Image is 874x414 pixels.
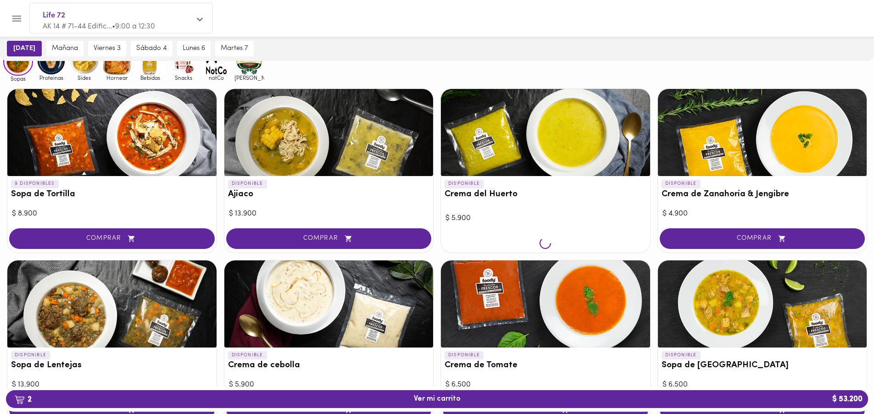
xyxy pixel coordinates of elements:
[441,89,650,176] div: Crema del Huerto
[662,180,701,188] p: DISPONIBLE
[414,395,461,403] span: Ver mi carrito
[11,190,213,199] h3: Sopa de Tortilla
[43,23,155,30] span: AK 14 # 71-44 Edific... • 9:00 a 12:30
[228,351,267,359] p: DISPONIBLE
[229,209,429,219] div: $ 13.900
[662,380,863,390] div: $ 6.500
[7,260,217,348] div: Sopa de Lentejas
[168,75,198,81] span: Snacks
[6,7,28,30] button: Menu
[13,44,35,53] span: [DATE]
[238,235,420,243] span: COMPRAR
[7,89,217,176] div: Sopa de Tortilla
[226,228,432,249] button: COMPRAR
[445,213,646,224] div: $ 5.900
[21,235,203,243] span: COMPRAR
[131,41,173,56] button: sábado 4
[221,44,248,53] span: martes 7
[69,75,99,81] span: Sides
[3,48,33,76] img: Sopas
[9,228,215,249] button: COMPRAR
[12,380,212,390] div: $ 13.900
[445,361,646,370] h3: Crema de Tomate
[14,395,25,404] img: cart.png
[229,380,429,390] div: $ 5.900
[88,41,126,56] button: viernes 3
[43,10,190,22] span: Life 72
[12,209,212,219] div: $ 8.900
[228,180,267,188] p: DISPONIBLE
[228,361,430,370] h3: Crema de cebolla
[6,390,868,408] button: 2Ver mi carrito$ 53.200
[7,41,42,56] button: [DATE]
[3,76,33,82] span: Sopas
[215,41,254,56] button: martes 7
[821,361,865,405] iframe: Messagebird Livechat Widget
[11,180,59,188] p: 9 DISPONIBLES
[52,44,78,53] span: mañana
[9,393,37,405] b: 2
[228,190,430,199] h3: Ajiaco
[136,44,167,53] span: sábado 4
[658,260,867,348] div: Sopa de Mondongo
[224,260,434,348] div: Crema de cebolla
[445,351,484,359] p: DISPONIBLE
[224,89,434,176] div: Ajiaco
[662,190,863,199] h3: Crema de Zanahoria & Jengibre
[46,41,84,56] button: mañana
[445,190,646,199] h3: Crema del Huerto
[662,361,863,370] h3: Sopa de [GEOGRAPHIC_DATA]
[445,180,484,188] p: DISPONIBLE
[234,75,264,81] span: [PERSON_NAME]
[177,41,211,56] button: lunes 6
[671,235,854,243] span: COMPRAR
[658,89,867,176] div: Crema de Zanahoria & Jengibre
[201,75,231,81] span: notCo
[102,75,132,81] span: Hornear
[11,351,50,359] p: DISPONIBLE
[94,44,121,53] span: viernes 3
[662,351,701,359] p: DISPONIBLE
[441,260,650,348] div: Crema de Tomate
[660,228,865,249] button: COMPRAR
[183,44,205,53] span: lunes 6
[662,209,863,219] div: $ 4.900
[445,380,646,390] div: $ 6.500
[11,361,213,370] h3: Sopa de Lentejas
[36,75,66,81] span: Proteinas
[135,75,165,81] span: Bebidas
